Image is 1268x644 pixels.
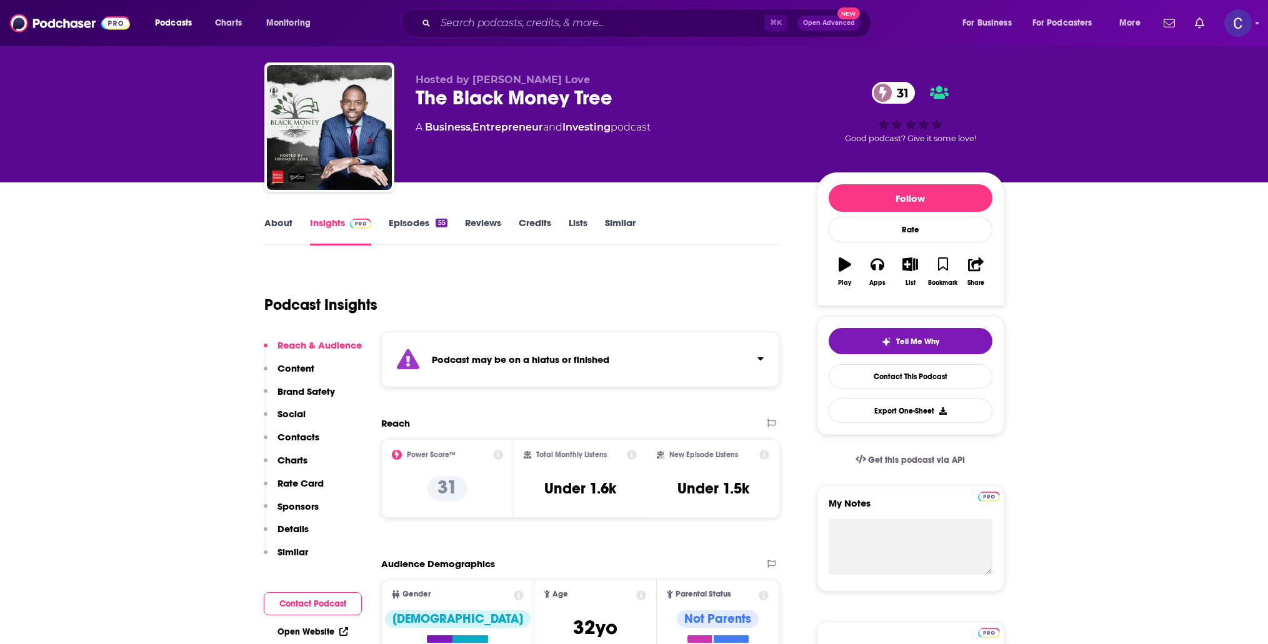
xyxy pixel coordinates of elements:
button: Share [959,249,992,294]
span: New [837,7,860,19]
span: Charts [215,14,242,32]
img: The Black Money Tree [267,65,392,190]
img: Podchaser - Follow, Share and Rate Podcasts [10,11,130,35]
button: List [894,249,926,294]
div: v 4.0.25 [35,20,61,30]
img: tab_keywords_by_traffic_grey.svg [124,72,134,82]
span: More [1119,14,1141,32]
a: Open Website [277,627,348,637]
p: 31 [427,476,467,501]
button: Reach & Audience [264,339,362,362]
p: Sponsors [277,500,319,512]
img: Podchaser Pro [350,219,372,229]
div: A podcast [416,120,651,135]
a: Investing [562,121,611,133]
button: Contact Podcast [264,592,362,615]
span: 31 [884,82,915,104]
div: Rate [829,217,992,242]
div: Search podcasts, credits, & more... [413,9,883,37]
h2: Power Score™ [407,450,456,459]
button: Rate Card [264,477,324,500]
p: Brand Safety [277,385,335,397]
h2: New Episode Listens [669,450,738,459]
a: About [264,217,292,245]
div: Domain Overview [47,74,112,82]
label: My Notes [829,497,992,519]
button: Details [264,523,309,546]
span: 32 yo [573,615,617,640]
div: Bookmark [928,279,957,287]
span: For Podcasters [1032,14,1092,32]
button: Bookmark [927,249,959,294]
a: Show notifications dropdown [1190,12,1209,34]
button: open menu [146,13,208,33]
a: Show notifications dropdown [1159,12,1180,34]
button: open menu [1024,13,1111,33]
div: Domain: [DOMAIN_NAME] [32,32,137,42]
button: tell me why sparkleTell Me Why [829,328,992,354]
img: logo_orange.svg [20,20,30,30]
button: Brand Safety [264,385,335,409]
strong: Podcast may be on a hiatus or finished [432,354,609,365]
div: List [906,279,916,287]
img: website_grey.svg [20,32,30,42]
div: 31Good podcast? Give it some love! [817,74,1004,151]
button: Social [264,408,306,431]
button: Apps [861,249,894,294]
a: Similar [605,217,636,245]
img: tell me why sparkle [881,337,891,347]
h1: Podcast Insights [264,295,377,314]
button: Export One-Sheet [829,399,992,423]
input: Search podcasts, credits, & more... [436,13,764,33]
p: Details [277,523,309,535]
p: Similar [277,546,308,558]
p: Rate Card [277,477,324,489]
img: Podchaser Pro [978,628,1000,638]
div: [DEMOGRAPHIC_DATA] [385,610,531,628]
span: , [471,121,472,133]
span: and [543,121,562,133]
a: Credits [519,217,551,245]
button: open menu [954,13,1027,33]
section: Click to expand status details [381,332,780,387]
span: Gender [402,590,431,598]
img: tab_domain_overview_orange.svg [34,72,44,82]
button: Open AdvancedNew [797,16,861,31]
span: Monitoring [266,14,311,32]
span: Age [552,590,568,598]
h2: Audience Demographics [381,558,495,570]
div: Not Parents [677,610,759,628]
button: Similar [264,546,308,569]
span: Good podcast? Give it some love! [845,134,976,143]
a: Reviews [465,217,501,245]
button: Charts [264,454,307,477]
span: ⌘ K [764,15,787,31]
a: Entrepreneur [472,121,543,133]
button: open menu [257,13,327,33]
div: Keywords by Traffic [138,74,211,82]
img: User Profile [1224,9,1252,37]
span: For Business [962,14,1012,32]
h3: Under 1.6k [544,479,616,498]
a: Episodes55 [389,217,447,245]
a: Pro website [978,490,1000,502]
a: Contact This Podcast [829,364,992,389]
div: Apps [869,279,886,287]
span: Open Advanced [803,20,855,26]
p: Social [277,408,306,420]
span: Hosted by [PERSON_NAME] Love [416,74,590,86]
a: Charts [207,13,249,33]
a: InsightsPodchaser Pro [310,217,372,245]
button: Follow [829,184,992,212]
a: Pro website [978,626,1000,638]
a: Get this podcast via API [846,445,976,475]
span: Podcasts [155,14,192,32]
button: Contacts [264,431,319,454]
span: Parental Status [676,590,731,598]
p: Reach & Audience [277,339,362,351]
p: Content [277,362,314,374]
button: Sponsors [264,500,319,523]
span: Tell Me Why [896,337,939,347]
